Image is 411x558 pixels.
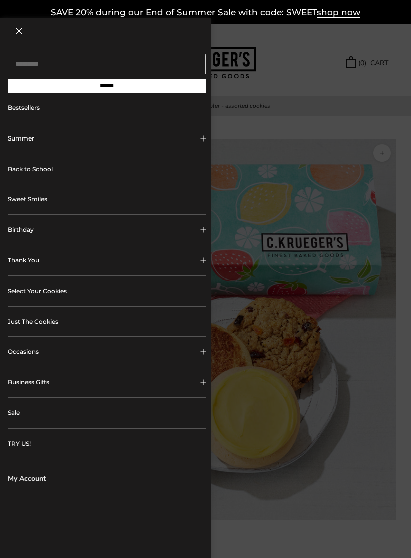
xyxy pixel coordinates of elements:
[8,93,206,123] a: Bestsellers
[8,215,206,245] button: Collapsible block button
[8,245,206,275] button: Collapsible block button
[317,7,360,18] span: shop now
[8,337,206,367] button: Collapsible block button
[8,429,206,459] a: TRY US!
[8,367,206,397] button: Collapsible block button
[15,27,23,35] button: Close navigation
[8,307,206,337] a: Just The Cookies
[8,276,206,306] a: Select Your Cookies
[8,473,206,484] a: My Account
[8,123,206,154] button: Collapsible block button
[8,93,206,459] nav: Sidebar navigation
[8,54,206,74] input: Search...
[51,7,360,18] a: SAVE 20% during our End of Summer Sale with code: SWEETshop now
[8,154,206,184] a: Back to School
[8,398,206,428] a: Sale
[8,184,206,214] a: Sweet Smiles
